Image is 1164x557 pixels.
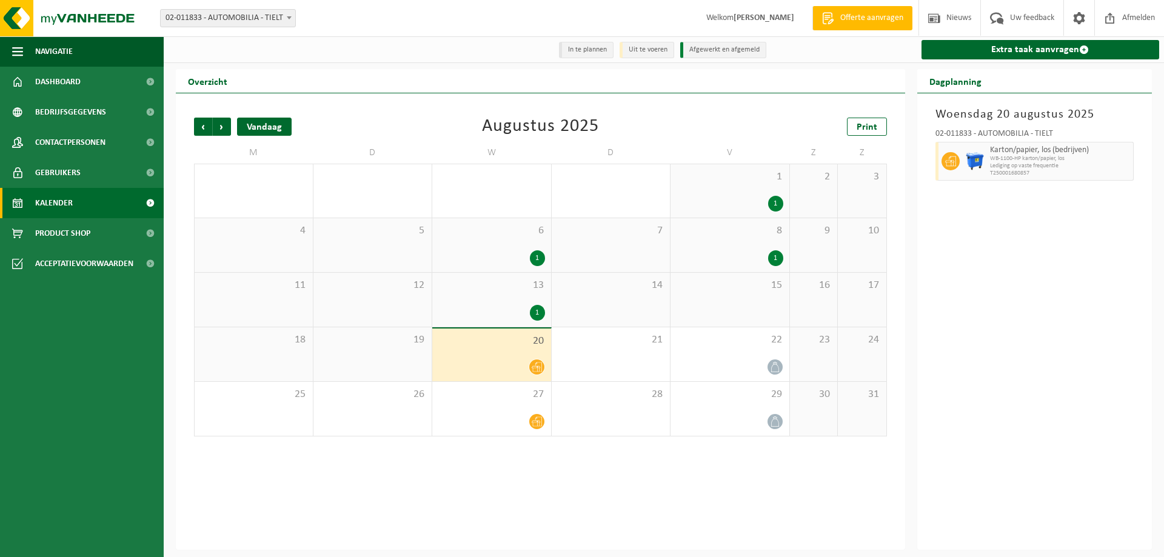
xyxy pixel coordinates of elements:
div: 1 [530,250,545,266]
span: Karton/papier, los (bedrijven) [990,145,1131,155]
span: Bedrijfsgegevens [35,97,106,127]
span: 8 [677,224,783,238]
span: Product Shop [35,218,90,248]
span: 22 [677,333,783,347]
span: 17 [844,279,880,292]
td: M [194,142,313,164]
span: 31 [844,388,880,401]
span: 02-011833 - AUTOMOBILIA - TIELT [160,9,296,27]
span: 7 [558,224,664,238]
span: 24 [844,333,880,347]
td: Z [838,142,886,164]
li: Afgewerkt en afgemeld [680,42,766,58]
a: Print [847,118,887,136]
td: W [432,142,552,164]
h2: Dagplanning [917,69,994,93]
span: 19 [319,333,426,347]
span: 20 [438,335,545,348]
span: Volgende [213,118,231,136]
li: In te plannen [559,42,614,58]
span: 4 [201,224,307,238]
td: D [552,142,671,164]
span: 29 [677,388,783,401]
span: 14 [558,279,664,292]
span: 02-011833 - AUTOMOBILIA - TIELT [161,10,295,27]
span: Kalender [35,188,73,218]
strong: [PERSON_NAME] [734,13,794,22]
span: 6 [438,224,545,238]
span: 10 [844,224,880,238]
li: Uit te voeren [620,42,674,58]
span: T250001680857 [990,170,1131,177]
span: 21 [558,333,664,347]
h3: Woensdag 20 augustus 2025 [935,105,1134,124]
span: Gebruikers [35,158,81,188]
span: 27 [438,388,545,401]
span: Print [857,122,877,132]
span: 3 [844,170,880,184]
a: Offerte aanvragen [812,6,912,30]
span: 1 [677,170,783,184]
img: WB-1100-HPE-BE-01 [966,152,984,170]
span: 13 [438,279,545,292]
td: V [671,142,790,164]
span: 11 [201,279,307,292]
span: Lediging op vaste frequentie [990,162,1131,170]
span: 5 [319,224,426,238]
h2: Overzicht [176,69,239,93]
span: Offerte aanvragen [837,12,906,24]
span: 18 [201,333,307,347]
div: Vandaag [237,118,292,136]
span: 30 [796,388,832,401]
span: 23 [796,333,832,347]
span: WB-1100-HP karton/papier, los [990,155,1131,162]
span: 26 [319,388,426,401]
a: Extra taak aanvragen [921,40,1160,59]
td: Z [790,142,838,164]
span: Acceptatievoorwaarden [35,248,133,279]
div: Augustus 2025 [482,118,599,136]
span: 28 [558,388,664,401]
span: Dashboard [35,67,81,97]
span: 12 [319,279,426,292]
span: 15 [677,279,783,292]
span: Navigatie [35,36,73,67]
span: 9 [796,224,832,238]
div: 1 [768,196,783,212]
div: 1 [768,250,783,266]
span: 25 [201,388,307,401]
div: 02-011833 - AUTOMOBILIA - TIELT [935,130,1134,142]
span: 2 [796,170,832,184]
td: D [313,142,433,164]
span: Vorige [194,118,212,136]
span: 16 [796,279,832,292]
span: Contactpersonen [35,127,105,158]
div: 1 [530,305,545,321]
